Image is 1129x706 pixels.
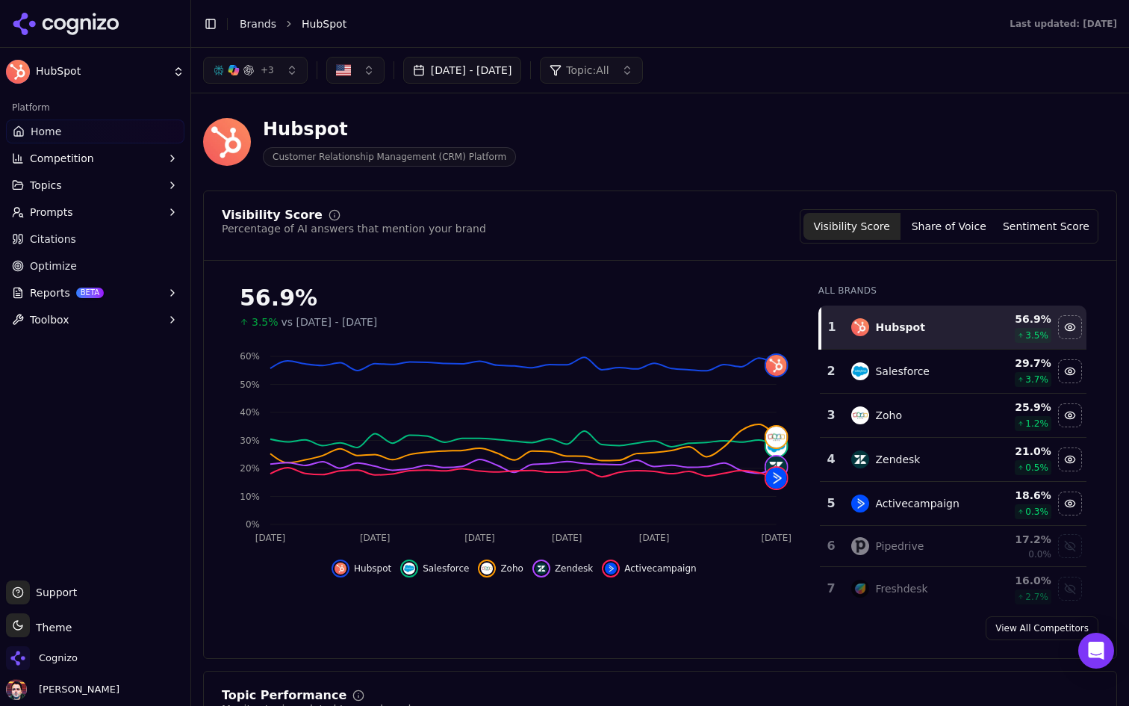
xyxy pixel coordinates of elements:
[332,560,391,578] button: Hide hubspot data
[983,573,1051,588] div: 16.0 %
[766,427,787,448] img: zoho
[766,355,787,376] img: hubspot
[851,450,869,468] img: zendesk
[826,537,837,555] div: 6
[1025,462,1048,474] span: 0.5 %
[30,585,77,600] span: Support
[33,683,119,696] span: [PERSON_NAME]
[36,65,167,78] span: HubSpot
[851,537,869,555] img: pipedrive
[875,452,920,467] div: Zendesk
[851,318,869,336] img: hubspot
[6,200,184,224] button: Prompts
[400,560,469,578] button: Hide salesforce data
[1058,492,1082,515] button: Hide activecampaign data
[240,436,260,446] tspan: 30%
[354,563,391,575] span: Hubspot
[875,408,902,423] div: Zoho
[39,651,78,665] span: Cognizo
[263,147,516,167] span: Customer Relationship Management (CRM) Platform
[423,563,469,575] span: Salesforce
[222,690,346,702] div: Topic Performance
[6,646,78,670] button: Open organization switcher
[6,120,184,143] a: Home
[246,519,260,530] tspan: 0%
[532,560,593,578] button: Hide zendesk data
[851,580,869,598] img: freshdesk
[76,288,104,298] span: BETA
[875,581,927,596] div: Freshdesk
[1010,18,1117,30] div: Last updated: [DATE]
[639,533,670,543] tspan: [DATE]
[6,646,30,670] img: Cognizo
[30,258,77,273] span: Optimize
[252,315,279,329] span: 3.5%
[30,232,76,247] span: Citations
[282,315,378,329] span: vs [DATE] - [DATE]
[6,227,184,251] a: Citations
[31,124,61,139] span: Home
[820,482,1086,526] tr: 5activecampaignActivecampaign18.6%0.3%Hide activecampaign data
[1058,315,1082,339] button: Hide hubspot data
[464,533,495,543] tspan: [DATE]
[875,539,924,554] div: Pipedrive
[30,178,62,193] span: Topics
[1058,448,1082,471] button: Hide zendesk data
[983,312,1051,326] div: 56.9 %
[552,533,582,543] tspan: [DATE]
[240,285,789,312] div: 56.9%
[826,406,837,424] div: 3
[240,463,260,474] tspan: 20%
[478,560,523,578] button: Hide zoho data
[403,563,415,575] img: salesforce
[766,456,787,477] img: zendesk
[820,394,1086,438] tr: 3zohoZoho25.9%1.2%Hide zoho data
[624,563,696,575] span: Activecampaign
[302,16,346,31] span: HubSpot
[255,533,286,543] tspan: [DATE]
[851,495,869,513] img: activecampaign
[222,221,486,236] div: Percentage of AI answers that mention your brand
[901,213,998,240] button: Share of Voice
[6,281,184,305] button: ReportsBETA
[1025,329,1048,341] span: 3.5 %
[851,406,869,424] img: zoho
[30,622,72,634] span: Theme
[360,533,391,543] tspan: [DATE]
[875,364,930,379] div: Salesforce
[566,63,609,78] span: Topic: All
[602,560,696,578] button: Hide activecampaign data
[983,488,1051,503] div: 18.6 %
[6,308,184,332] button: Toolbox
[335,563,346,575] img: hubspot
[826,580,837,598] div: 7
[875,320,924,335] div: Hubspot
[203,118,251,166] img: HubSpot
[820,567,1086,611] tr: 7freshdeskFreshdesk16.0%2.7%Show freshdesk data
[761,533,791,543] tspan: [DATE]
[263,117,516,141] div: Hubspot
[30,312,69,327] span: Toolbox
[986,616,1098,640] a: View All Competitors
[983,444,1051,459] div: 21.0 %
[240,407,260,418] tspan: 40%
[403,57,522,84] button: [DATE] - [DATE]
[6,96,184,120] div: Platform
[998,213,1095,240] button: Sentiment Score
[240,380,260,390] tspan: 50%
[820,350,1086,394] tr: 2salesforceSalesforce29.7%3.7%Hide salesforce data
[1025,591,1048,603] span: 2.7 %
[983,400,1051,415] div: 25.9 %
[826,362,837,380] div: 2
[535,563,547,575] img: zendesk
[803,213,901,240] button: Visibility Score
[818,285,1086,297] div: All Brands
[1058,534,1082,558] button: Show pipedrive data
[261,64,274,76] span: + 3
[820,438,1086,482] tr: 4zendeskZendesk21.0%0.5%Hide zendesk data
[1058,359,1082,383] button: Hide salesforce data
[481,563,493,575] img: zoho
[240,351,260,362] tspan: 60%
[6,146,184,170] button: Competition
[1058,403,1082,427] button: Hide zoho data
